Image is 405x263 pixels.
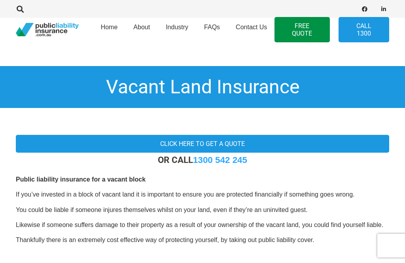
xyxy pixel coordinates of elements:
span: About [133,24,150,30]
p: Likewise if someone suffers damage to their property as a result of your ownership of the vacant ... [16,221,389,229]
a: Facebook [359,4,370,15]
span: FAQs [204,24,220,30]
a: Contact Us [228,15,275,44]
a: FAQs [196,15,228,44]
span: Contact Us [236,24,267,30]
p: Thankfully there is an extremely cost effective way of protecting yourself, by taking out public ... [16,236,389,244]
p: If you’ve invested in a block of vacant land it is important to ensure you are protected financia... [16,190,389,199]
p: You could be liable if someone injures themselves whilst on your land, even if they’re an uninvit... [16,206,389,214]
a: About [125,15,158,44]
a: Call 1300 [339,17,389,42]
a: Industry [158,15,196,44]
span: Home [101,24,118,30]
a: 1300 542 245 [193,155,247,165]
a: Home [93,15,126,44]
a: FREE QUOTE [274,17,330,42]
span: Industry [166,24,188,30]
b: Public liability insurance for a vacant block [16,176,146,183]
a: LinkedIn [378,4,389,15]
a: pli_logotransparent [16,23,79,37]
a: Click here to get a quote [16,135,389,153]
a: Search [12,2,28,16]
strong: OR CALL [158,155,247,165]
